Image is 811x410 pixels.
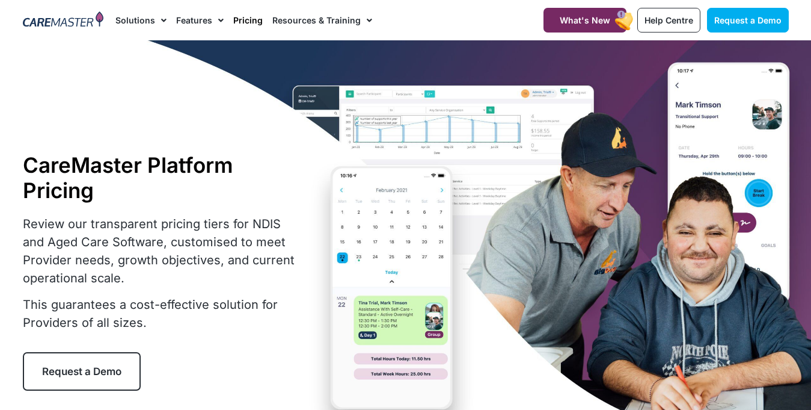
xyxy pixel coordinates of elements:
[714,15,782,25] span: Request a Demo
[23,296,296,332] p: This guarantees a cost-effective solution for Providers of all sizes.
[42,365,121,377] span: Request a Demo
[560,15,610,25] span: What's New
[644,15,693,25] span: Help Centre
[23,152,296,203] h1: CareMaster Platform Pricing
[637,8,700,33] a: Help Centre
[707,8,789,33] a: Request a Demo
[23,215,296,287] p: Review our transparent pricing tiers for NDIS and Aged Care Software, customised to meet Provider...
[23,11,104,30] img: CareMaster Logo
[23,352,141,391] a: Request a Demo
[543,8,626,33] a: What's New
